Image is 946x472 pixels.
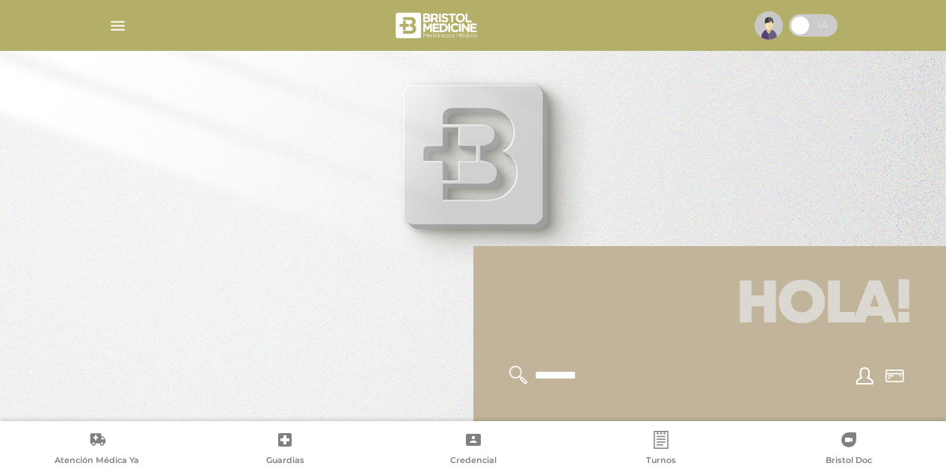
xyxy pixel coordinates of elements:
span: Bristol Doc [826,455,872,468]
a: Credencial [379,431,567,469]
span: Atención Médica Ya [55,455,139,468]
a: Guardias [191,431,378,469]
a: Bristol Doc [755,431,943,469]
img: Cober_menu-lines-white.svg [108,16,127,35]
h1: Hola! [491,264,929,348]
span: Turnos [646,455,676,468]
a: Turnos [567,431,755,469]
img: profile-placeholder.svg [755,11,783,40]
span: Guardias [266,455,304,468]
span: Credencial [450,455,497,468]
img: bristol-medicine-blanco.png [393,7,482,43]
a: Atención Médica Ya [3,431,191,469]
